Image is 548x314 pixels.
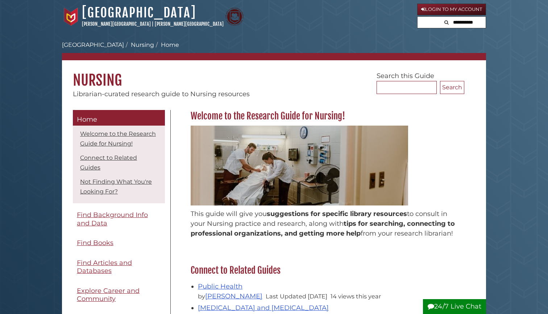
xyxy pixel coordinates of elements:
[361,229,453,237] span: from your research librarian!
[198,282,242,290] a: Public Health
[77,211,148,227] span: Find Background Info and Data
[62,60,486,89] h1: Nursing
[417,4,486,15] a: Login to My Account
[155,21,224,27] a: [PERSON_NAME][GEOGRAPHIC_DATA]
[331,293,381,300] span: 14 views this year
[73,255,165,279] a: Find Articles and Databases
[152,21,154,27] span: |
[198,293,264,300] span: by
[82,21,151,27] a: [PERSON_NAME][GEOGRAPHIC_DATA]
[205,292,262,300] a: [PERSON_NAME]
[73,90,250,98] span: Librarian-curated research guide to Nursing resources
[266,293,327,300] span: Last Updated [DATE]
[187,110,464,122] h2: Welcome to the Research Guide for Nursing!
[62,8,80,26] img: Calvin University
[73,235,165,251] a: Find Books
[82,5,196,21] a: [GEOGRAPHIC_DATA]
[62,41,124,48] a: [GEOGRAPHIC_DATA]
[73,207,165,231] a: Find Background Info and Data
[73,283,165,307] a: Explore Career and Community
[225,8,244,26] img: Calvin Theological Seminary
[198,304,329,312] a: [MEDICAL_DATA] and [MEDICAL_DATA]
[154,41,179,49] li: Home
[80,130,156,147] a: Welcome to the Research Guide for Nursing!
[423,299,486,314] button: 24/7 Live Chat
[440,81,464,94] button: Search
[191,210,267,218] span: This guide will give you
[267,210,407,218] span: suggestions for specific library resources
[442,17,451,26] button: Search
[80,178,152,195] a: Not Finding What You're Looking For?
[77,259,132,275] span: Find Articles and Databases
[73,110,165,126] a: Home
[62,41,486,60] nav: breadcrumb
[191,210,447,228] span: to consult in your Nursing practice and research, along with
[131,41,154,48] a: Nursing
[444,20,449,25] i: Search
[187,265,464,276] h2: Connect to Related Guides
[80,154,137,171] a: Connect to Related Guides
[77,115,97,123] span: Home
[77,287,140,303] span: Explore Career and Community
[77,239,113,247] span: Find Books
[191,220,455,237] span: tips for searching, connecting to professional organizations, and getting more help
